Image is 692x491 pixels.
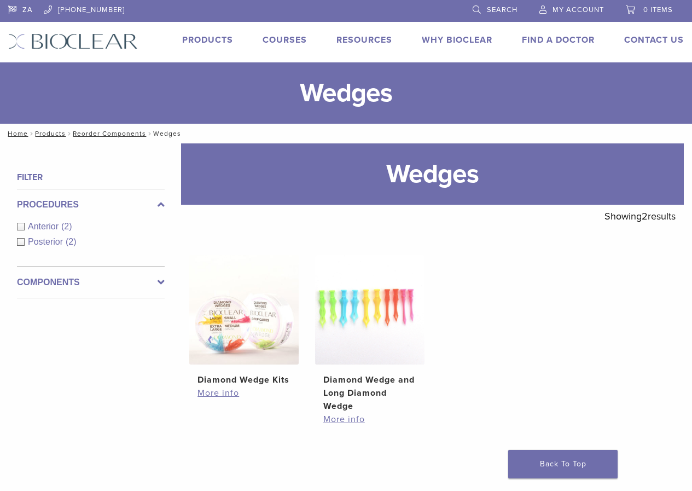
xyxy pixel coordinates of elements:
[315,255,424,365] img: Diamond Wedge and Long Diamond Wedge
[181,143,684,205] h1: Wedges
[642,210,648,222] span: 2
[28,131,35,136] span: /
[522,34,595,45] a: Find A Doctor
[315,255,424,413] a: Diamond Wedge and Long Diamond WedgeDiamond Wedge and Long Diamond Wedge
[643,5,673,14] span: 0 items
[66,237,77,246] span: (2)
[28,237,66,246] span: Posterior
[553,5,604,14] span: My Account
[61,222,72,231] span: (2)
[263,34,307,45] a: Courses
[422,34,492,45] a: Why Bioclear
[197,373,290,386] h2: Diamond Wedge Kits
[66,131,73,136] span: /
[8,33,138,49] img: Bioclear
[189,255,299,365] img: Diamond Wedge Kits
[28,222,61,231] span: Anterior
[146,131,153,136] span: /
[17,198,165,211] label: Procedures
[508,450,618,478] a: Back To Top
[197,386,290,400] a: More info
[17,276,165,289] label: Components
[182,34,233,45] a: Products
[604,205,676,228] p: Showing results
[4,130,28,137] a: Home
[189,255,299,386] a: Diamond Wedge KitsDiamond Wedge Kits
[624,34,684,45] a: Contact Us
[336,34,392,45] a: Resources
[17,171,165,184] h4: Filter
[73,130,146,137] a: Reorder Components
[35,130,66,137] a: Products
[487,5,517,14] span: Search
[323,413,416,426] a: More info
[323,373,416,413] h2: Diamond Wedge and Long Diamond Wedge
